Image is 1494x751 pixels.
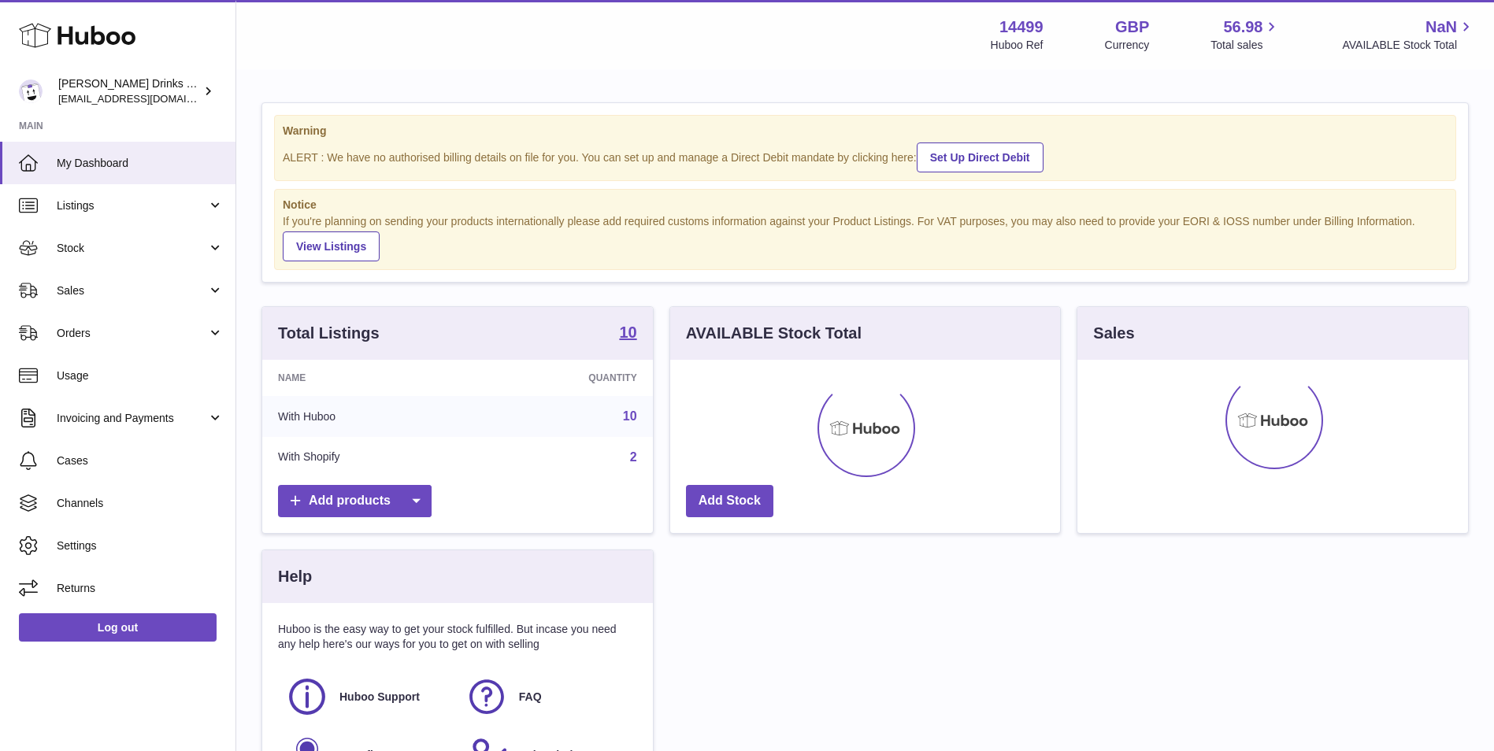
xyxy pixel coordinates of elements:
span: Sales [57,283,207,298]
span: My Dashboard [57,156,224,171]
span: Total sales [1210,38,1281,53]
td: With Huboo [262,396,473,437]
strong: 10 [619,324,636,340]
strong: Warning [283,124,1448,139]
strong: 14499 [999,17,1044,38]
span: Huboo Support [339,690,420,705]
span: Stock [57,241,207,256]
th: Name [262,360,473,396]
span: [EMAIL_ADDRESS][DOMAIN_NAME] [58,92,232,105]
th: Quantity [473,360,652,396]
a: Huboo Support [286,675,450,718]
a: 2 [630,450,637,464]
span: Invoicing and Payments [57,411,207,426]
div: [PERSON_NAME] Drinks LTD (t/a Zooz) [58,76,200,106]
span: Returns [57,581,224,596]
strong: GBP [1115,17,1149,38]
span: Listings [57,198,207,213]
span: AVAILABLE Stock Total [1342,38,1475,53]
div: If you're planning on sending your products internationally please add required customs informati... [283,214,1448,261]
span: Settings [57,538,224,553]
h3: Sales [1093,323,1134,344]
div: ALERT : We have no authorised billing details on file for you. You can set up and manage a Direct... [283,140,1448,172]
td: With Shopify [262,437,473,478]
div: Huboo Ref [991,38,1044,53]
a: View Listings [283,231,380,261]
h3: Total Listings [278,323,380,344]
h3: AVAILABLE Stock Total [686,323,862,344]
span: Orders [57,326,207,341]
span: Channels [57,496,224,511]
span: 56.98 [1223,17,1262,38]
div: Currency [1105,38,1150,53]
span: NaN [1425,17,1457,38]
span: Usage [57,368,224,383]
p: Huboo is the easy way to get your stock fulfilled. But incase you need any help here's our ways f... [278,622,637,652]
h3: Help [278,566,312,587]
strong: Notice [283,198,1448,213]
a: FAQ [465,675,629,718]
span: FAQ [519,690,542,705]
a: Log out [19,613,217,642]
a: NaN AVAILABLE Stock Total [1342,17,1475,53]
a: 10 [619,324,636,343]
a: Set Up Direct Debit [917,142,1044,172]
img: internalAdmin-14499@internal.huboo.com [19,80,43,103]
a: Add products [278,485,432,517]
span: Cases [57,453,224,468]
a: 56.98 Total sales [1210,17,1281,53]
a: 10 [623,409,637,423]
a: Add Stock [686,485,773,517]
